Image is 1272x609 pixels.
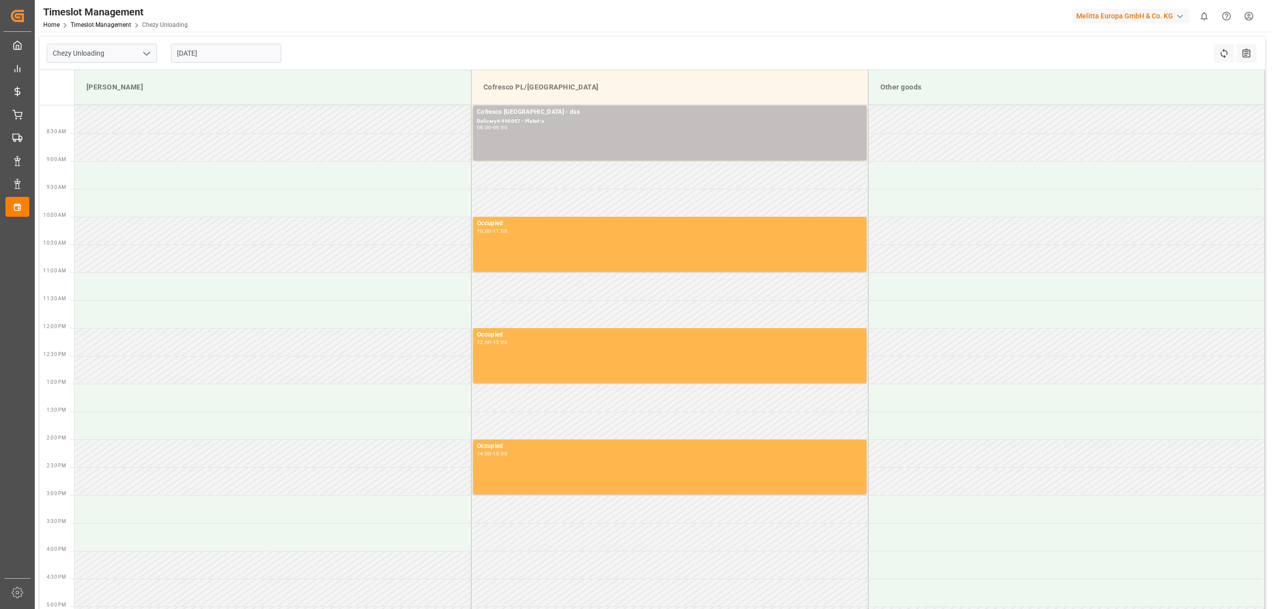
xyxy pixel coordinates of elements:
div: Occupied [477,441,863,451]
div: Timeslot Management [43,4,188,19]
div: 08:00 [477,125,491,130]
div: Occupied [477,330,863,340]
div: - [491,229,493,233]
button: Help Center [1215,5,1238,27]
div: Cofresco PL/[GEOGRAPHIC_DATA] [479,78,860,96]
div: 14:00 [477,451,491,456]
button: Melitta Europa GmbH & Co. KG [1072,6,1193,25]
span: 8:30 AM [47,129,66,134]
span: 4:30 PM [47,574,66,580]
span: 12:30 PM [43,351,66,357]
span: 11:30 AM [43,296,66,301]
div: Other goods [876,78,1257,96]
div: Melitta Europa GmbH & Co. KG [1072,9,1189,23]
div: 15:00 [493,451,507,456]
div: Delivery#:490057 - Plate#:x [477,117,863,126]
span: 9:30 AM [47,184,66,190]
a: Home [43,21,60,28]
div: 12:00 [477,340,491,345]
span: 5:00 PM [47,602,66,608]
a: Timeslot Management [71,21,131,28]
span: 3:30 PM [47,519,66,524]
span: 10:00 AM [43,212,66,218]
div: 09:00 [493,125,507,130]
span: 9:00 AM [47,157,66,162]
div: 13:00 [493,340,507,345]
span: 2:30 PM [47,463,66,468]
span: 10:30 AM [43,240,66,246]
span: 3:00 PM [47,491,66,496]
input: DD-MM-YYYY [171,44,281,63]
span: 1:30 PM [47,407,66,413]
button: show 0 new notifications [1193,5,1215,27]
div: [PERSON_NAME] [82,78,463,96]
div: 10:00 [477,229,491,233]
span: 11:00 AM [43,268,66,273]
input: Type to search/select [47,44,157,63]
span: 12:00 PM [43,324,66,329]
div: - [491,125,493,130]
div: - [491,340,493,345]
span: 1:00 PM [47,379,66,385]
div: - [491,451,493,456]
div: Occupied [477,219,863,229]
span: 2:00 PM [47,435,66,440]
button: open menu [139,46,154,61]
div: Cofresco [GEOGRAPHIC_DATA] - dss [477,107,863,117]
span: 4:00 PM [47,546,66,552]
div: 11:00 [493,229,507,233]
